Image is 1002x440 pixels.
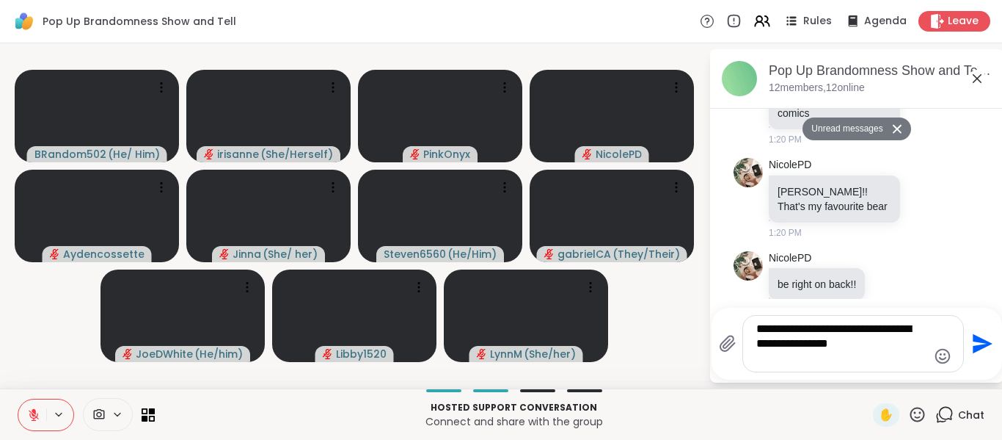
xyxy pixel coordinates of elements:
span: audio-muted [323,349,333,359]
p: 12 members, 12 online [769,81,865,95]
button: Send [964,328,997,361]
span: ( She/her ) [524,347,576,361]
span: Aydencossette [63,247,145,262]
span: audio-muted [219,249,230,259]
span: audio-muted [410,149,420,159]
span: audio-muted [477,349,487,359]
span: BRandom502 [34,147,106,162]
span: Pop Up Brandomness Show and Tell [43,14,236,29]
span: Rules [803,14,832,29]
span: audio-muted [122,349,133,359]
p: Hosted support conversation [164,401,864,414]
span: ( She/ her ) [263,247,318,262]
button: Emoji picker [934,347,951,365]
span: 1:20 PM [769,226,802,239]
a: NicolePD [769,158,811,173]
span: NicolePD [596,147,642,162]
span: Chat [958,408,984,422]
span: ( He/Him ) [447,247,497,262]
span: LynnM [490,347,522,361]
span: Leave [948,14,979,29]
button: Unread messages [802,118,887,141]
span: JoeDWhite [136,347,193,361]
span: Jinna [233,247,261,262]
span: 1:20 PM [769,133,802,146]
span: Libby1520 [336,347,387,361]
p: [PERSON_NAME]!! That's my favourite bear [778,184,891,214]
span: audio-muted [50,249,60,259]
span: ( They/Their ) [612,247,680,262]
span: audio-muted [544,249,555,259]
img: Pop Up Brandomness Show and Tell, Sep 10 [722,61,757,96]
span: ✋ [879,406,893,424]
span: irisanne [217,147,259,162]
img: https://sharewell-space-live.sfo3.digitaloceanspaces.com/user-generated/ce4ae2cb-cc59-4db7-950b-0... [734,158,763,187]
textarea: Type your message [756,322,927,366]
span: ( She/Herself ) [260,147,333,162]
span: ( He/him ) [194,347,243,361]
img: https://sharewell-space-live.sfo3.digitaloceanspaces.com/user-generated/ce4ae2cb-cc59-4db7-950b-0... [734,251,763,281]
span: Agenda [864,14,907,29]
span: PinkOnyx [423,147,470,162]
span: ( He/ Him ) [108,147,160,162]
p: be right on back!! [778,277,856,292]
span: audio-muted [582,149,593,159]
div: Pop Up Brandomness Show and Tell, [DATE] [769,62,992,80]
img: ShareWell Logomark [12,9,37,34]
span: Steven6560 [384,247,446,262]
a: NicolePD [769,251,811,266]
span: audio-muted [204,149,214,159]
span: gabrielCA [557,247,611,262]
p: Connect and share with the group [164,414,864,429]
